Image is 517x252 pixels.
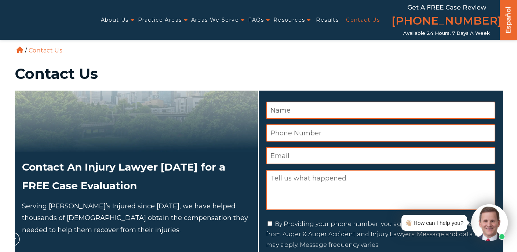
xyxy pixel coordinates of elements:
a: Areas We Serve [191,12,239,28]
a: Contact Us [346,12,380,28]
a: Results [316,12,339,28]
input: Phone Number [266,124,495,142]
p: Serving [PERSON_NAME]’s Injured since [DATE], we have helped thousands of [DEMOGRAPHIC_DATA] obta... [22,200,251,236]
a: [PHONE_NUMBER] [392,13,502,30]
a: Practice Areas [138,12,182,28]
input: Email [266,147,495,164]
li: Contact Us [27,47,64,54]
a: Resources [273,12,305,28]
input: Name [266,102,495,119]
span: Get a FREE Case Review [407,4,486,11]
div: 👋🏼 How can I help you? [405,218,463,228]
span: Available 24 Hours, 7 Days a Week [403,30,490,36]
h1: Contact Us [15,66,503,81]
label: By Providing your phone number, you agree to receive text messages from Auger & Auger Accident an... [266,220,489,249]
img: Attorneys [15,91,258,152]
a: FAQs [248,12,264,28]
a: Home [17,47,23,53]
h2: Contact An Injury Lawyer [DATE] for a FREE Case Evaluation [22,158,251,195]
a: About Us [101,12,129,28]
img: Auger & Auger Accident and Injury Lawyers Logo [4,14,89,26]
img: Intaker widget Avatar [471,204,508,241]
